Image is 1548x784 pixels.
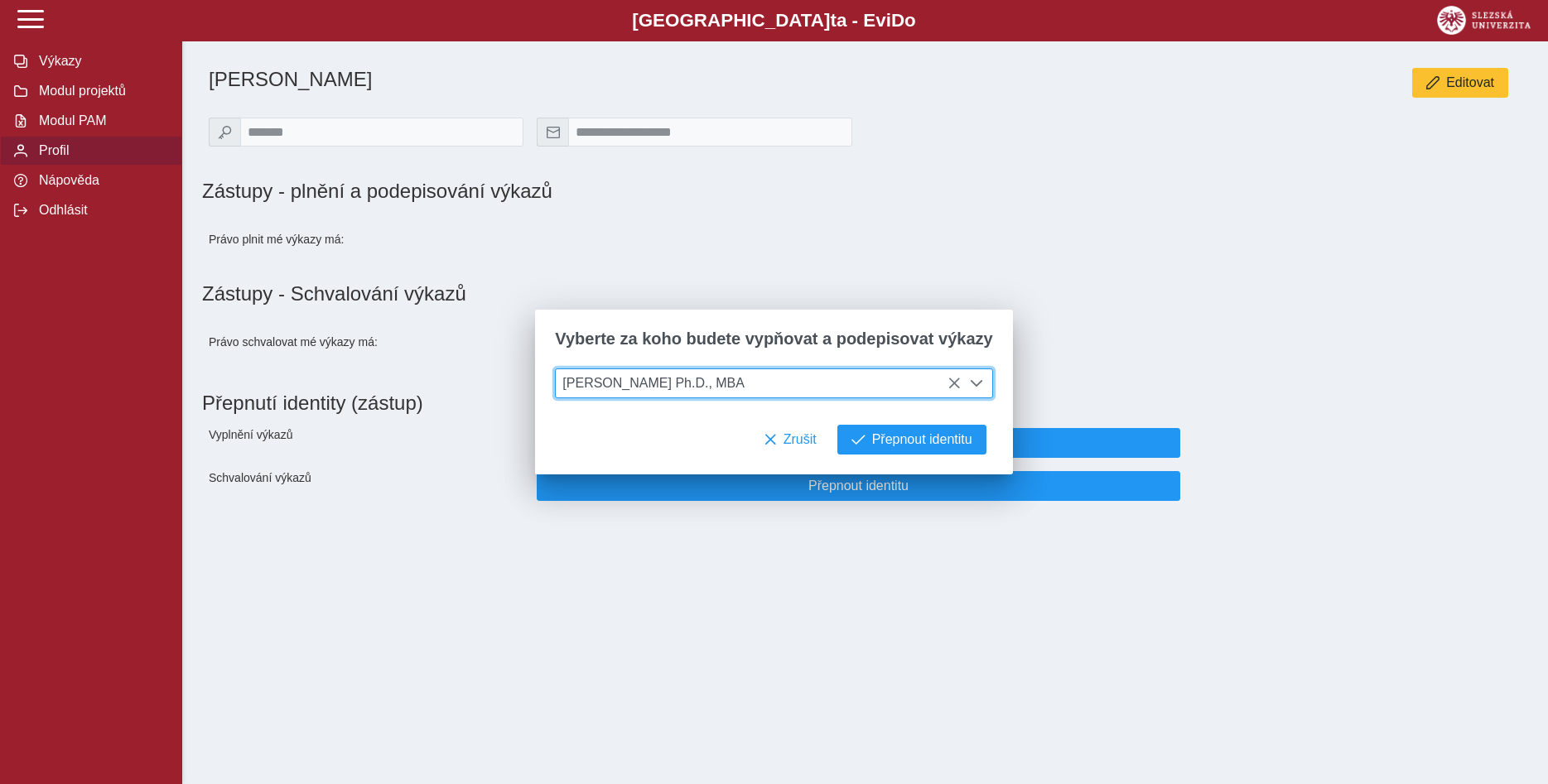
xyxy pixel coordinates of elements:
img: logo_web_su.png [1437,6,1531,35]
h1: Přepnutí identity (zástup) [202,385,1515,421]
span: Nápověda [34,173,168,188]
h1: [PERSON_NAME] [209,68,1071,91]
span: [PERSON_NAME] Ph.D., MBA [556,369,961,397]
span: Odhlásit [34,203,168,218]
button: Zrušit [750,425,831,455]
div: Vyplnění výkazů [202,421,530,464]
div: Právo schvalovat mé výkazy má: [202,319,530,365]
span: Vyberte za koho budete vypňovat a podepisovat výkazy [555,329,992,349]
div: Schvalování výkazů [202,464,530,507]
h1: Zástupy - Schvalování výkazů [202,282,1528,305]
span: t [830,10,836,31]
span: Zrušit [784,432,817,447]
h1: Zástupy - plnění a podepisování výkazů [202,180,1071,203]
span: Modul projektů [34,84,168,99]
span: Výkazy [34,54,168,69]
b: [GEOGRAPHIC_DATA] a - Evi [50,10,1498,31]
span: Editovat [1446,75,1494,90]
span: D [891,10,904,31]
span: Přepnout identitu [551,479,1166,493]
button: Přepnout identitu [537,471,1180,501]
button: Přepnout identitu [837,425,986,455]
button: Editovat [1412,68,1508,98]
span: Modul PAM [34,113,168,128]
span: o [904,10,916,31]
div: Právo plnit mé výkazy má: [202,216,530,262]
span: Přepnout identitu [872,432,972,447]
span: Profil [34,143,168,158]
